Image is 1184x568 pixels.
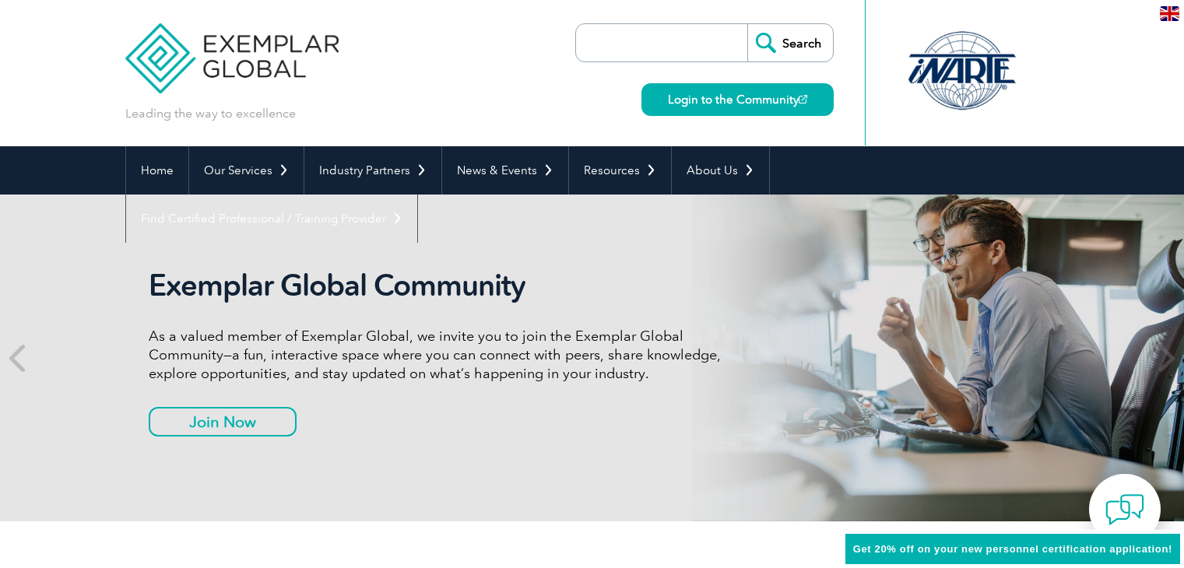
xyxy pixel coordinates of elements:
[126,146,188,195] a: Home
[747,24,833,61] input: Search
[189,146,304,195] a: Our Services
[304,146,441,195] a: Industry Partners
[799,95,807,103] img: open_square.png
[149,407,297,437] a: Join Now
[126,195,417,243] a: Find Certified Professional / Training Provider
[1160,6,1179,21] img: en
[149,327,733,383] p: As a valued member of Exemplar Global, we invite you to join the Exemplar Global Community—a fun,...
[853,543,1172,555] span: Get 20% off on your new personnel certification application!
[125,105,296,122] p: Leading the way to excellence
[442,146,568,195] a: News & Events
[672,146,769,195] a: About Us
[641,83,834,116] a: Login to the Community
[149,268,733,303] h2: Exemplar Global Community
[569,146,671,195] a: Resources
[1105,490,1144,529] img: contact-chat.png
